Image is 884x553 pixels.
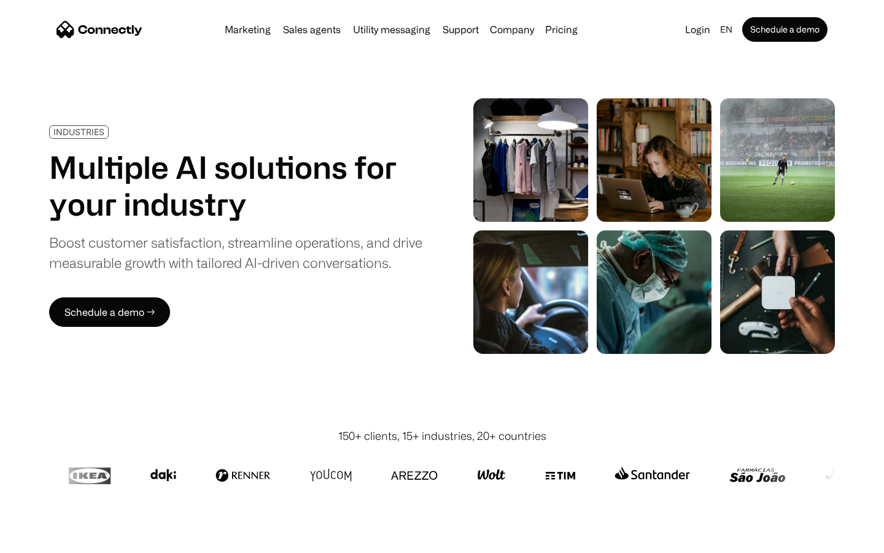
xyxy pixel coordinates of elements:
div: 150+ clients, 15+ industries, 20+ countries [338,428,546,444]
aside: Language selected: English [12,530,74,549]
a: Pricing [540,25,583,34]
a: Schedule a demo → [49,297,170,327]
a: Schedule a demo [742,17,828,42]
a: Sales agents [278,25,346,34]
ul: Language list [25,531,74,549]
div: Company [490,21,534,38]
div: Boost customer satisfaction, streamline operations, and drive measurable growth with tailored AI-... [49,232,422,273]
a: Utility messaging [348,25,435,34]
a: Login [680,21,715,38]
a: Marketing [220,25,276,34]
div: en [720,21,732,38]
a: Support [438,25,484,34]
div: INDUSTRIES [53,127,104,136]
h1: Multiple AI solutions for your industry [49,149,422,222]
